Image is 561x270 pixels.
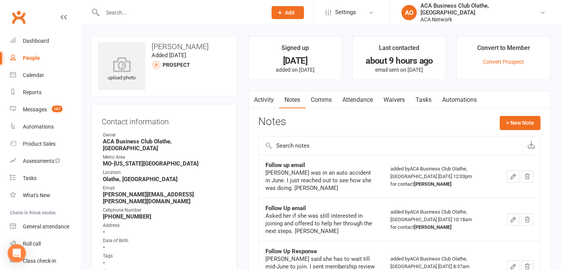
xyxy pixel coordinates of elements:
div: Open Intercom Messenger [8,244,26,262]
strong: - [103,228,227,235]
div: about 9 hours ago [360,57,439,65]
div: added by ACA Business Club Olathe, [GEOGRAPHIC_DATA] [DATE] 12:03pm [390,165,493,188]
strong: [PERSON_NAME][EMAIL_ADDRESS][PERSON_NAME][DOMAIN_NAME] [103,191,227,205]
div: Roll call [23,241,41,247]
h3: Notes [258,116,286,130]
strong: - [103,244,227,251]
div: Automations [23,124,54,130]
span: Add [285,10,294,16]
strong: [PERSON_NAME] [414,181,452,187]
div: Dashboard [23,38,49,44]
div: added by ACA Business Club Olathe, [GEOGRAPHIC_DATA] [DATE] 10:18am [390,208,493,231]
a: Clubworx [9,8,28,27]
a: Roll call [10,235,80,252]
h3: Contact information [102,114,227,126]
a: Tasks [10,170,80,187]
a: Product Sales [10,135,80,153]
strong: Follow Up email [265,205,306,212]
h3: [PERSON_NAME] [98,42,230,51]
div: Asked her if she was still interested in joining and offered to help her through the next steps. ... [265,212,377,235]
a: Convert Prospect [483,59,524,65]
a: Dashboard [10,32,80,50]
strong: [PERSON_NAME] [414,224,452,230]
strong: MO-[US_STATE][GEOGRAPHIC_DATA] [103,160,227,167]
a: Automations [10,118,80,135]
div: Location [103,169,227,176]
a: Activity [249,91,279,109]
p: added on [DATE] [256,67,335,73]
div: Assessments [23,158,61,164]
div: Date of Birth [103,237,227,244]
strong: Follow up email [265,162,305,169]
div: General attendance [23,223,69,230]
strong: - [103,259,227,266]
a: Tasks [410,91,437,109]
div: Cellphone Number [103,207,227,214]
strong: Follow Up Response [265,248,317,255]
a: People [10,50,80,67]
strong: [PHONE_NUMBER] [103,213,227,220]
button: + New Note [500,116,540,130]
span: 107 [52,106,62,112]
a: Automations [437,91,482,109]
div: What's New [23,192,50,198]
div: Messages [23,106,47,112]
input: Search notes [259,137,522,155]
p: email sent on [DATE] [360,67,439,73]
div: Tags [103,252,227,260]
div: ACA Network [420,16,540,23]
div: Owner [103,132,227,139]
button: Add [272,6,304,19]
strong: Olathe, [GEOGRAPHIC_DATA] [103,176,227,183]
div: People [23,55,40,61]
div: Address [103,222,227,229]
a: Class kiosk mode [10,252,80,270]
a: Assessments [10,153,80,170]
div: Metro Area [103,154,227,161]
div: upload photo [98,57,145,82]
a: Attendance [337,91,378,109]
a: Calendar [10,67,80,84]
div: Calendar [23,72,44,78]
strong: ACA Business Club Olathe, [GEOGRAPHIC_DATA] [103,138,227,152]
div: Class check-in [23,258,56,264]
div: Convert to Member [477,43,530,57]
div: Tasks [23,175,37,181]
div: ACA Business Club Olathe, [GEOGRAPHIC_DATA] [420,2,540,16]
time: Added [DATE] [152,52,186,59]
a: Notes [279,91,305,109]
div: Reports [23,89,42,95]
div: AO [401,5,417,20]
div: for contact [390,180,493,188]
a: Messages 107 [10,101,80,118]
div: Last contacted [379,43,419,57]
span: Settings [335,4,356,21]
div: Signed up [281,43,309,57]
div: Product Sales [23,141,56,147]
a: Reports [10,84,80,101]
div: Email [103,185,227,192]
a: Waivers [378,91,410,109]
div: [PERSON_NAME] was in an auto accident in June. I just reached out to see how she was doing. [PERS... [265,169,377,192]
a: What's New [10,187,80,204]
input: Search... [100,7,262,18]
snap: prospect [163,62,190,68]
div: [DATE] [256,57,335,65]
div: for contact [390,223,493,231]
a: General attendance kiosk mode [10,218,80,235]
a: Comms [305,91,337,109]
